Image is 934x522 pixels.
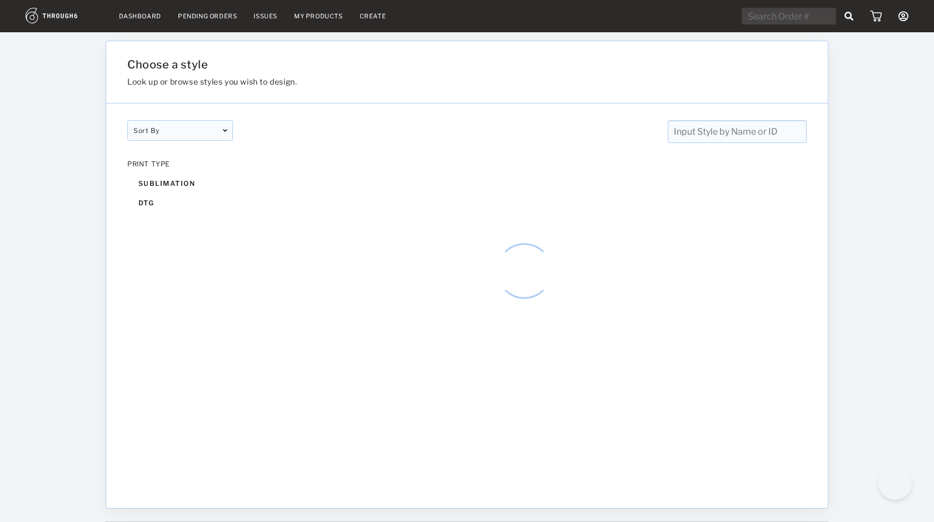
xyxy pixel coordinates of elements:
[254,12,277,20] a: Issues
[870,11,882,22] img: icon_cart.dab5cea1.svg
[127,77,692,86] h3: Look up or browse styles you wish to design.
[294,12,343,20] a: My Products
[127,160,233,168] div: PRINT TYPE
[127,193,233,213] div: dtg
[178,12,237,20] a: Pending Orders
[127,174,233,193] div: sublimation
[127,120,233,141] div: Sort By
[742,8,836,24] input: Search Order #
[668,120,807,143] input: Input Style by Name or ID
[360,12,386,20] a: Create
[26,8,102,23] img: logo.1c10ca64.svg
[127,58,692,71] h1: Choose a style
[119,12,161,20] a: Dashboard
[878,466,912,500] iframe: Toggle Customer Support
